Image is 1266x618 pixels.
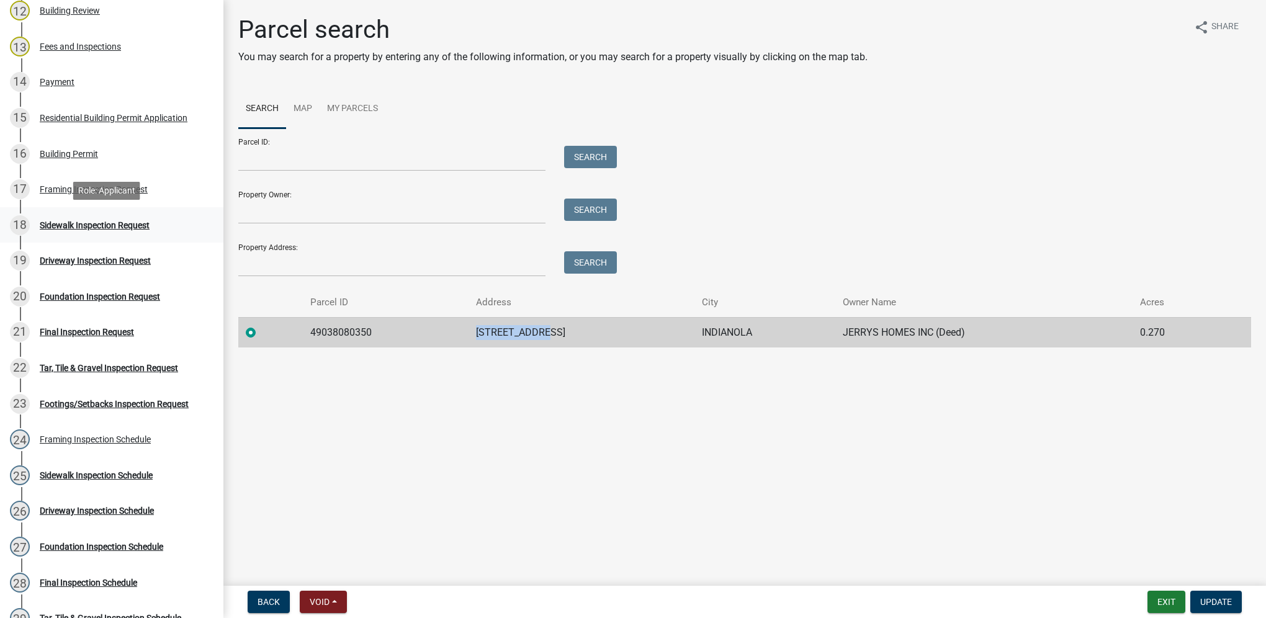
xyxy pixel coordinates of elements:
[73,182,140,200] div: Role: Applicant
[10,465,30,485] div: 25
[10,429,30,449] div: 24
[40,256,151,265] div: Driveway Inspection Request
[40,542,163,551] div: Foundation Inspection Schedule
[258,597,280,607] span: Back
[10,1,30,20] div: 12
[286,89,320,129] a: Map
[10,179,30,199] div: 17
[40,292,160,301] div: Foundation Inspection Request
[40,185,148,194] div: Framing Inspection Request
[248,591,290,613] button: Back
[40,6,100,15] div: Building Review
[564,251,617,274] button: Search
[10,144,30,164] div: 16
[303,317,469,347] td: 49038080350
[40,578,137,587] div: Final Inspection Schedule
[564,146,617,168] button: Search
[1190,591,1242,613] button: Update
[10,501,30,521] div: 26
[1194,20,1209,35] i: share
[40,364,178,372] div: Tar, Tile & Gravel Inspection Request
[238,15,868,45] h1: Parcel search
[694,317,836,347] td: INDIANOLA
[1211,20,1239,35] span: Share
[10,251,30,271] div: 19
[1133,317,1219,347] td: 0.270
[40,150,98,158] div: Building Permit
[40,435,151,444] div: Framing Inspection Schedule
[40,114,187,122] div: Residential Building Permit Application
[310,597,330,607] span: Void
[835,288,1133,317] th: Owner Name
[1200,597,1232,607] span: Update
[10,322,30,342] div: 21
[1184,15,1249,39] button: shareShare
[10,215,30,235] div: 18
[320,89,385,129] a: My Parcels
[40,400,189,408] div: Footings/Setbacks Inspection Request
[835,317,1133,347] td: JERRYS HOMES INC (Deed)
[10,72,30,92] div: 14
[40,221,150,230] div: Sidewalk Inspection Request
[238,50,868,65] p: You may search for a property by entering any of the following information, or you may search for...
[10,37,30,56] div: 13
[40,328,134,336] div: Final Inspection Request
[469,288,694,317] th: Address
[694,288,836,317] th: City
[10,358,30,378] div: 22
[40,471,153,480] div: Sidewalk Inspection Schedule
[40,506,154,515] div: Driveway Inspection Schedule
[238,89,286,129] a: Search
[564,199,617,221] button: Search
[10,573,30,593] div: 28
[10,537,30,557] div: 27
[10,108,30,128] div: 15
[10,394,30,414] div: 23
[303,288,469,317] th: Parcel ID
[469,317,694,347] td: [STREET_ADDRESS]
[300,591,347,613] button: Void
[1147,591,1185,613] button: Exit
[40,42,121,51] div: Fees and Inspections
[10,287,30,307] div: 20
[1133,288,1219,317] th: Acres
[40,78,74,86] div: Payment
